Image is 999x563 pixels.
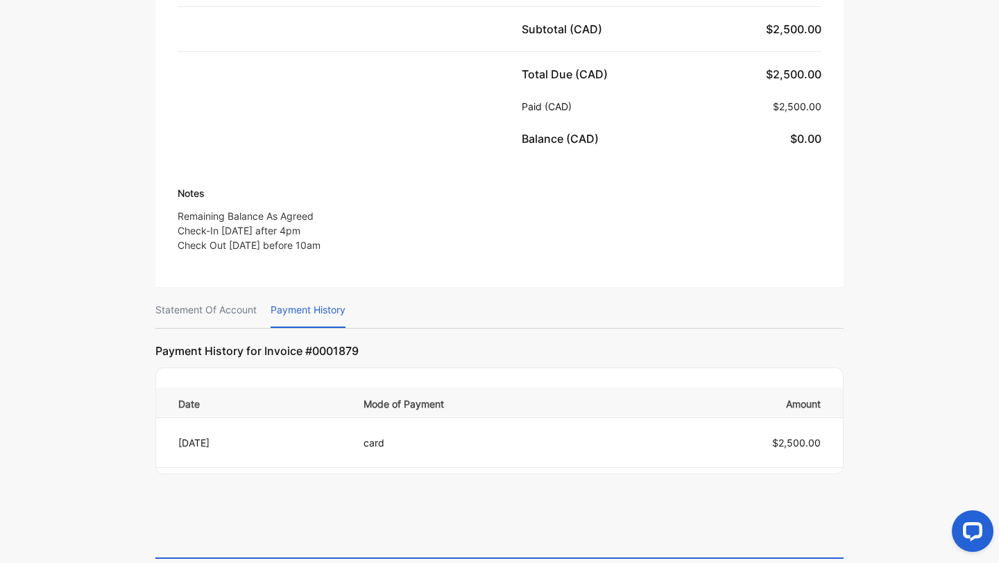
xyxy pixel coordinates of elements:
p: card [364,435,635,450]
span: $2,500.00 [766,67,821,81]
p: Date [178,394,346,411]
p: Remaining Balance As Agreed Check-In [DATE] after 4pm Check Out [DATE] before 10am [178,209,321,252]
span: $2,500.00 [772,437,821,449]
p: Amount [652,394,821,411]
p: Notes [178,186,321,200]
span: $0.00 [790,132,821,146]
p: Statement Of Account [155,293,257,328]
p: Subtotal (CAD) [522,21,608,37]
p: Payment History for Invoice #0001879 [155,334,844,359]
p: [DATE] [178,435,346,450]
p: Total Due (CAD) [522,66,613,83]
p: Balance (CAD) [522,130,604,147]
span: $2,500.00 [766,22,821,36]
p: Paid (CAD) [522,99,577,114]
span: $2,500.00 [773,101,821,112]
p: Payment History [271,293,345,328]
iframe: LiveChat chat widget [941,505,999,563]
p: Mode of Payment [364,394,635,411]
